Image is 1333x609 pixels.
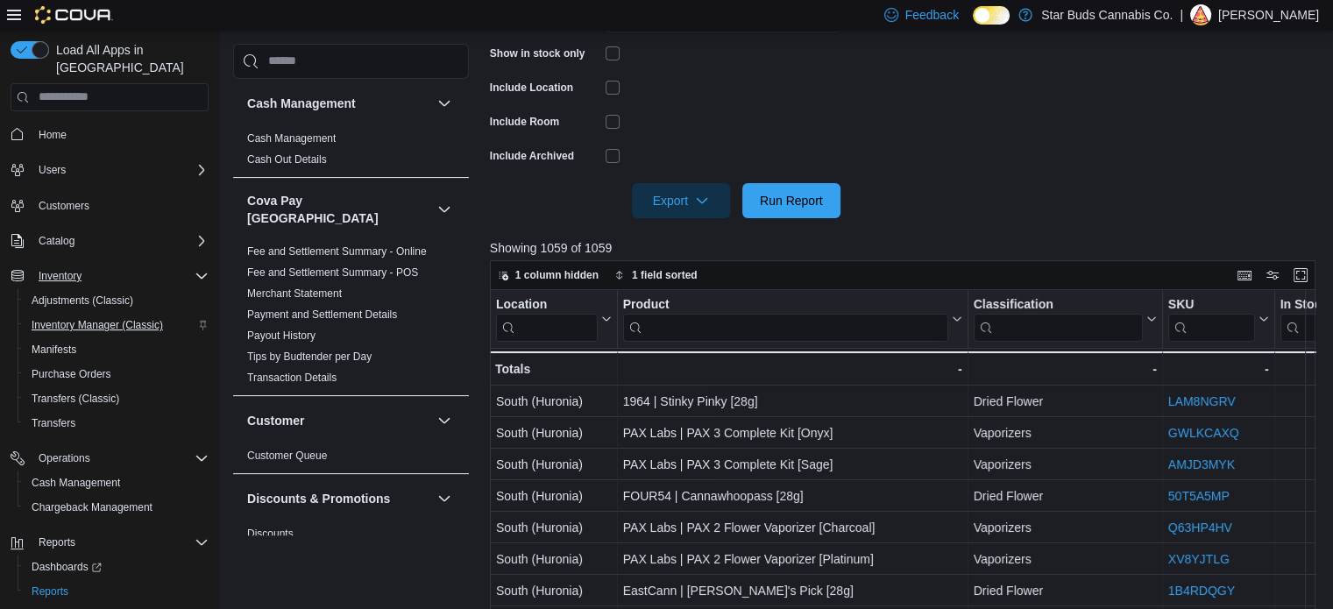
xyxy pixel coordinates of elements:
[233,445,469,473] div: Customer
[18,288,216,313] button: Adjustments (Classic)
[39,128,67,142] span: Home
[32,230,209,251] span: Catalog
[491,265,606,286] button: 1 column hidden
[1168,394,1236,408] a: LAM8NGRV
[39,535,75,549] span: Reports
[32,195,209,216] span: Customers
[434,93,455,114] button: Cash Management
[434,410,455,431] button: Customer
[18,471,216,495] button: Cash Management
[39,163,66,177] span: Users
[974,296,1143,313] div: Classification
[247,287,342,300] a: Merchant Statement
[32,266,209,287] span: Inventory
[496,549,612,570] div: South (Huronia)
[233,128,469,177] div: Cash Management
[25,388,209,409] span: Transfers (Classic)
[25,339,83,360] a: Manifests
[623,296,948,341] div: Product
[247,308,397,322] span: Payment and Settlement Details
[247,490,390,507] h3: Discounts & Promotions
[974,296,1143,341] div: Classification
[642,183,720,218] span: Export
[25,315,209,336] span: Inventory Manager (Classic)
[1290,265,1311,286] button: Enter fullscreen
[39,199,89,213] span: Customers
[1168,296,1255,341] div: SKU URL
[18,337,216,362] button: Manifests
[247,266,418,280] span: Fee and Settlement Summary - POS
[247,329,316,342] a: Payout History
[742,183,840,218] button: Run Report
[25,315,170,336] a: Inventory Manager (Classic)
[247,449,327,463] span: Customer Queue
[247,95,430,112] button: Cash Management
[25,581,209,602] span: Reports
[434,488,455,509] button: Discounts & Promotions
[490,239,1324,257] p: Showing 1059 of 1059
[1168,426,1239,440] a: GWLKCAXQ
[974,485,1157,506] div: Dried Flower
[490,46,585,60] label: Show in stock only
[247,132,336,145] a: Cash Management
[4,229,216,253] button: Catalog
[247,329,316,343] span: Payout History
[247,372,337,384] a: Transaction Details
[1168,457,1235,471] a: AMJD3MYK
[32,584,68,598] span: Reports
[32,367,111,381] span: Purchase Orders
[32,343,76,357] span: Manifests
[974,422,1157,443] div: Vaporizers
[32,560,102,574] span: Dashboards
[32,159,73,181] button: Users
[32,124,209,145] span: Home
[623,422,962,443] div: PAX Labs | PAX 3 Complete Kit [Onyx]
[632,268,698,282] span: 1 field sorted
[32,124,74,145] a: Home
[1168,552,1230,566] a: XV8YJTLG
[4,446,216,471] button: Operations
[1168,358,1269,379] div: -
[623,391,962,412] div: 1964 | Stinky Pinky [28g]
[4,158,216,182] button: Users
[25,472,209,493] span: Cash Management
[35,6,113,24] img: Cova
[233,523,469,593] div: Discounts & Promotions
[32,318,163,332] span: Inventory Manager (Classic)
[623,580,962,601] div: EastCann | [PERSON_NAME]'s Pick [28g]
[496,296,598,341] div: Location
[247,490,430,507] button: Discounts & Promotions
[1168,296,1269,341] button: SKU
[1180,4,1183,25] p: |
[247,192,430,227] button: Cova Pay [GEOGRAPHIC_DATA]
[32,230,82,251] button: Catalog
[760,192,823,209] span: Run Report
[496,454,612,475] div: South (Huronia)
[18,555,216,579] a: Dashboards
[233,241,469,395] div: Cova Pay [GEOGRAPHIC_DATA]
[25,290,209,311] span: Adjustments (Classic)
[25,290,140,311] a: Adjustments (Classic)
[32,448,209,469] span: Operations
[247,153,327,166] a: Cash Out Details
[623,517,962,538] div: PAX Labs | PAX 2 Flower Vaporizer [Charcoal]
[247,450,327,462] a: Customer Queue
[25,556,109,577] a: Dashboards
[496,422,612,443] div: South (Huronia)
[1190,4,1211,25] div: Harrison Lewis
[25,556,209,577] span: Dashboards
[632,183,730,218] button: Export
[974,391,1157,412] div: Dried Flower
[623,296,948,313] div: Product
[496,391,612,412] div: South (Huronia)
[1262,265,1283,286] button: Display options
[1168,296,1255,313] div: SKU
[18,411,216,436] button: Transfers
[434,199,455,220] button: Cova Pay [GEOGRAPHIC_DATA]
[32,448,97,469] button: Operations
[25,472,127,493] a: Cash Management
[39,451,90,465] span: Operations
[18,313,216,337] button: Inventory Manager (Classic)
[247,131,336,145] span: Cash Management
